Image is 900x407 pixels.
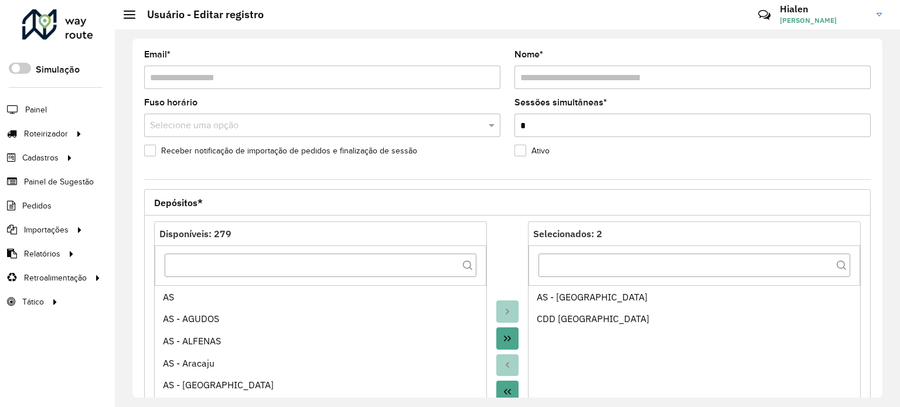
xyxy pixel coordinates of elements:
[24,248,60,260] span: Relatórios
[496,327,519,350] button: Move All to Target
[24,224,69,236] span: Importações
[24,128,68,140] span: Roteirizador
[144,145,417,157] label: Receber notificação de importação de pedidos e finalização de sessão
[154,198,203,207] span: Depósitos*
[22,200,52,212] span: Pedidos
[514,47,543,61] label: Nome
[780,15,868,26] span: [PERSON_NAME]
[533,227,855,241] div: Selecionados: 2
[36,63,80,77] label: Simulação
[159,227,482,241] div: Disponíveis: 279
[514,145,550,157] label: Ativo
[514,95,607,110] label: Sessões simultâneas
[752,2,777,28] a: Contato Rápido
[24,176,94,188] span: Painel de Sugestão
[163,334,479,348] div: AS - ALFENAS
[144,47,171,61] label: Email
[163,356,479,370] div: AS - Aracaju
[537,312,853,326] div: CDD [GEOGRAPHIC_DATA]
[22,152,59,164] span: Cadastros
[25,104,47,116] span: Painel
[537,290,853,304] div: AS - [GEOGRAPHIC_DATA]
[135,8,264,21] h2: Usuário - Editar registro
[496,381,519,403] button: Move All to Source
[24,272,87,284] span: Retroalimentação
[22,296,44,308] span: Tático
[163,312,479,326] div: AS - AGUDOS
[163,290,479,304] div: AS
[163,378,479,392] div: AS - [GEOGRAPHIC_DATA]
[144,95,197,110] label: Fuso horário
[780,4,868,15] h3: Hialen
